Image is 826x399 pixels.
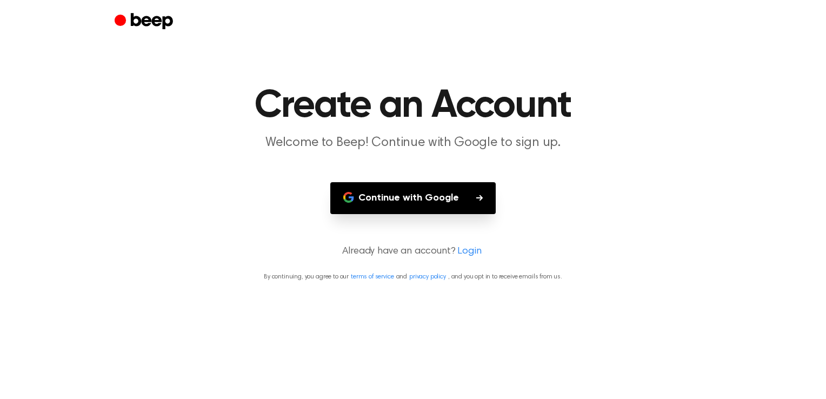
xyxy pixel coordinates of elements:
[13,272,813,282] p: By continuing, you agree to our and , and you opt in to receive emails from us.
[136,87,690,125] h1: Create an Account
[205,134,621,152] p: Welcome to Beep! Continue with Google to sign up.
[330,182,496,214] button: Continue with Google
[13,244,813,259] p: Already have an account?
[115,11,176,32] a: Beep
[351,274,394,280] a: terms of service
[409,274,446,280] a: privacy policy
[457,244,481,259] a: Login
